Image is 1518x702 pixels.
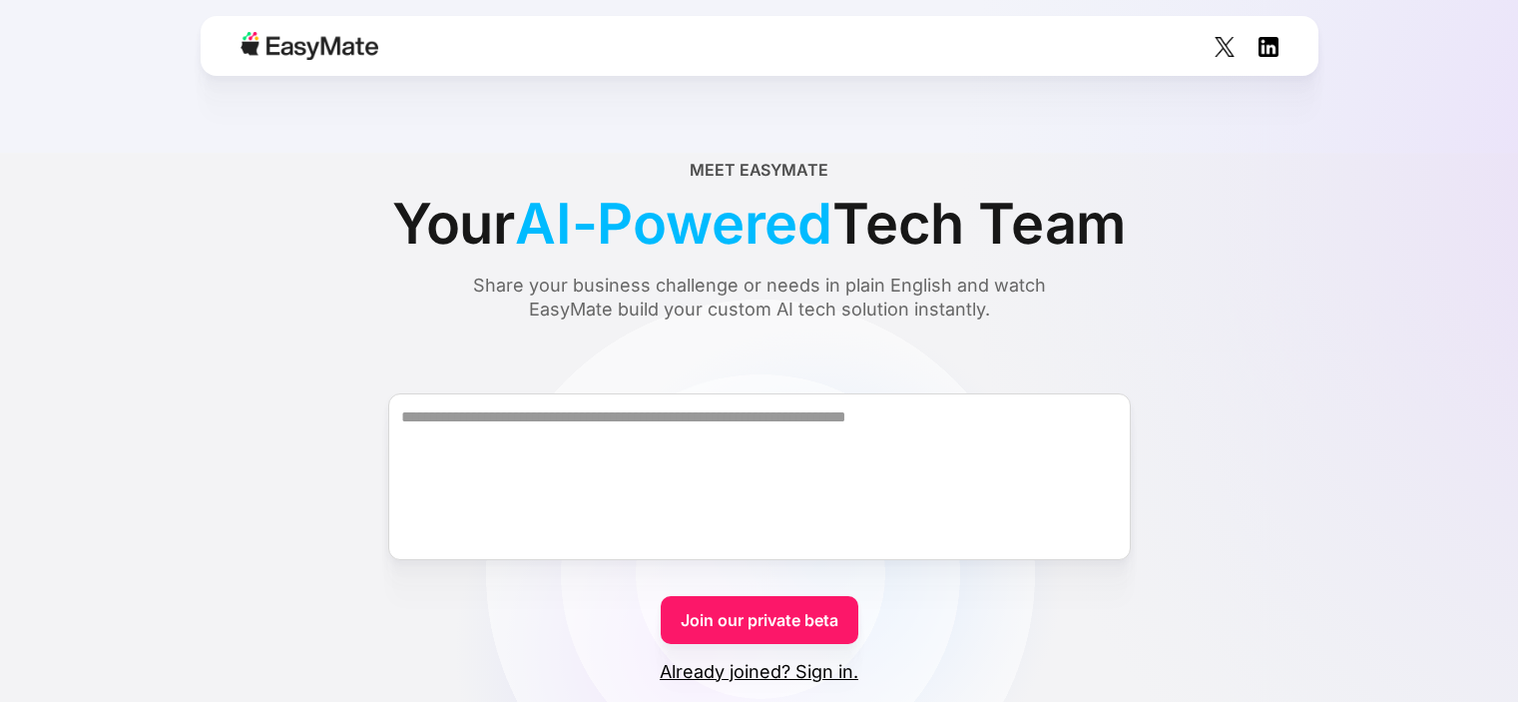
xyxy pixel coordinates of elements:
[832,182,1126,266] span: Tech Team
[435,274,1084,322] div: Share your business challenge or needs in plain English and watch EasyMate build your custom AI t...
[48,357,1470,684] form: Form
[1259,37,1278,57] img: Social Icon
[515,182,832,266] span: AI-Powered
[660,660,858,684] a: Already joined? Sign in.
[690,158,828,182] div: Meet EasyMate
[392,182,1126,266] div: Your
[1215,37,1235,57] img: Social Icon
[241,32,378,60] img: Easymate logo
[661,596,858,644] a: Join our private beta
